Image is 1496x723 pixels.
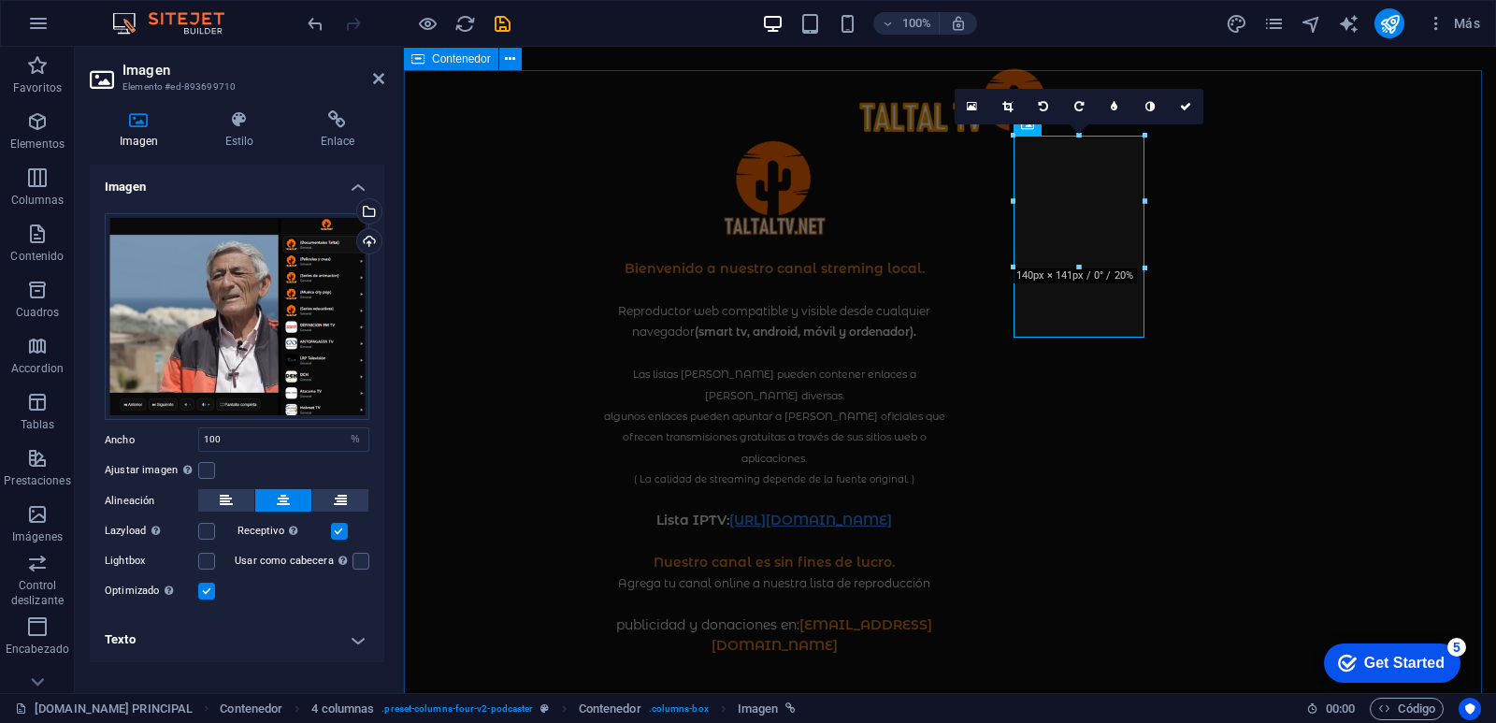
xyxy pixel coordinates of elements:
[195,110,291,150] h4: Estilo
[105,213,369,421] div: DDDDDDDD-cq1Z21C_kZhjbgYfOXGENg.png
[955,89,990,124] a: Selecciona archivos del administrador de archivos, de la galería de fotos o carga archivo(s)
[220,698,796,720] nav: breadcrumb
[220,698,282,720] span: Haz clic para seleccionar y doble clic para editar
[1168,89,1203,124] a: Confirmar ( Ctrl ⏎ )
[579,698,641,720] span: Haz clic para seleccionar y doble clic para editar
[10,137,65,152] p: Elementos
[90,617,384,662] h4: Texto
[90,110,195,150] h4: Imagen
[491,12,513,35] button: save
[105,550,198,572] label: Lightbox
[15,698,193,720] a: Haz clic para cancelar la selección y doble clic para abrir páginas
[6,642,69,657] p: Encabezado
[1226,13,1247,35] i: Diseño (Ctrl+Alt+Y)
[138,4,157,22] div: 5
[492,13,513,35] i: Guardar (Ctrl+S)
[1225,12,1247,35] button: design
[13,80,62,95] p: Favoritos
[105,435,198,445] label: Ancho
[90,165,384,198] h4: Imagen
[1374,8,1404,38] button: publish
[432,53,491,65] span: Contenedor
[649,698,709,720] span: . columns-box
[12,529,63,544] p: Imágenes
[416,12,439,35] button: Haz clic para salir del modo de previsualización y seguir editando
[237,520,331,542] label: Receptivo
[1061,89,1097,124] a: Girar 90° a la derecha
[1306,698,1356,720] h6: Tiempo de la sesión
[1300,12,1322,35] button: navigator
[122,62,384,79] h2: Imagen
[873,12,940,35] button: 100%
[1378,698,1435,720] span: Código
[1263,13,1285,35] i: Páginas (Ctrl+Alt+S)
[11,193,65,208] p: Columnas
[1419,8,1488,38] button: Más
[108,12,248,35] img: Editor Logo
[1262,12,1285,35] button: pages
[1379,13,1401,35] i: Publicar
[291,110,384,150] h4: Enlace
[1338,13,1359,35] i: AI Writer
[381,698,533,720] span: . preset-columns-four-v2-podcaster
[21,417,55,432] p: Tablas
[105,520,198,542] label: Lazyload
[1370,698,1444,720] button: Código
[1326,698,1355,720] span: 00 00
[304,12,326,35] button: undo
[1026,89,1061,124] a: Girar 90° a la izquierda
[311,698,374,720] span: Haz clic para seleccionar y doble clic para editar
[950,15,967,32] i: Al redimensionar, ajustar el nivel de zoom automáticamente para ajustarse al dispositivo elegido.
[1132,89,1168,124] a: Escala de grises
[1339,701,1342,716] span: :
[1337,12,1359,35] button: text_generator
[540,703,549,714] i: Este elemento es un preajuste personalizable
[16,305,60,320] p: Cuadros
[901,12,931,35] h6: 100%
[105,490,198,513] label: Alineación
[990,89,1026,124] a: Modo de recorte
[105,459,198,482] label: Ajustar imagen
[738,698,779,720] span: Haz clic para seleccionar y doble clic para editar
[235,550,352,572] label: Usar como cabecera
[1301,13,1322,35] i: Navegador
[11,361,64,376] p: Accordion
[785,703,796,714] i: Este elemento está vinculado
[122,79,347,95] h3: Elemento #ed-893699710
[10,249,64,264] p: Contenido
[1459,698,1481,720] button: Usercentrics
[453,12,476,35] button: reload
[105,580,198,602] label: Optimizado
[1097,89,1132,124] a: Desenfoque
[305,13,326,35] i: Deshacer: Cambiar imagen (Ctrl+Z)
[1427,14,1480,33] span: Más
[55,21,136,37] div: Get Started
[454,13,476,35] i: Volver a cargar página
[15,9,151,49] div: Get Started 5 items remaining, 0% complete
[4,473,70,488] p: Prestaciones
